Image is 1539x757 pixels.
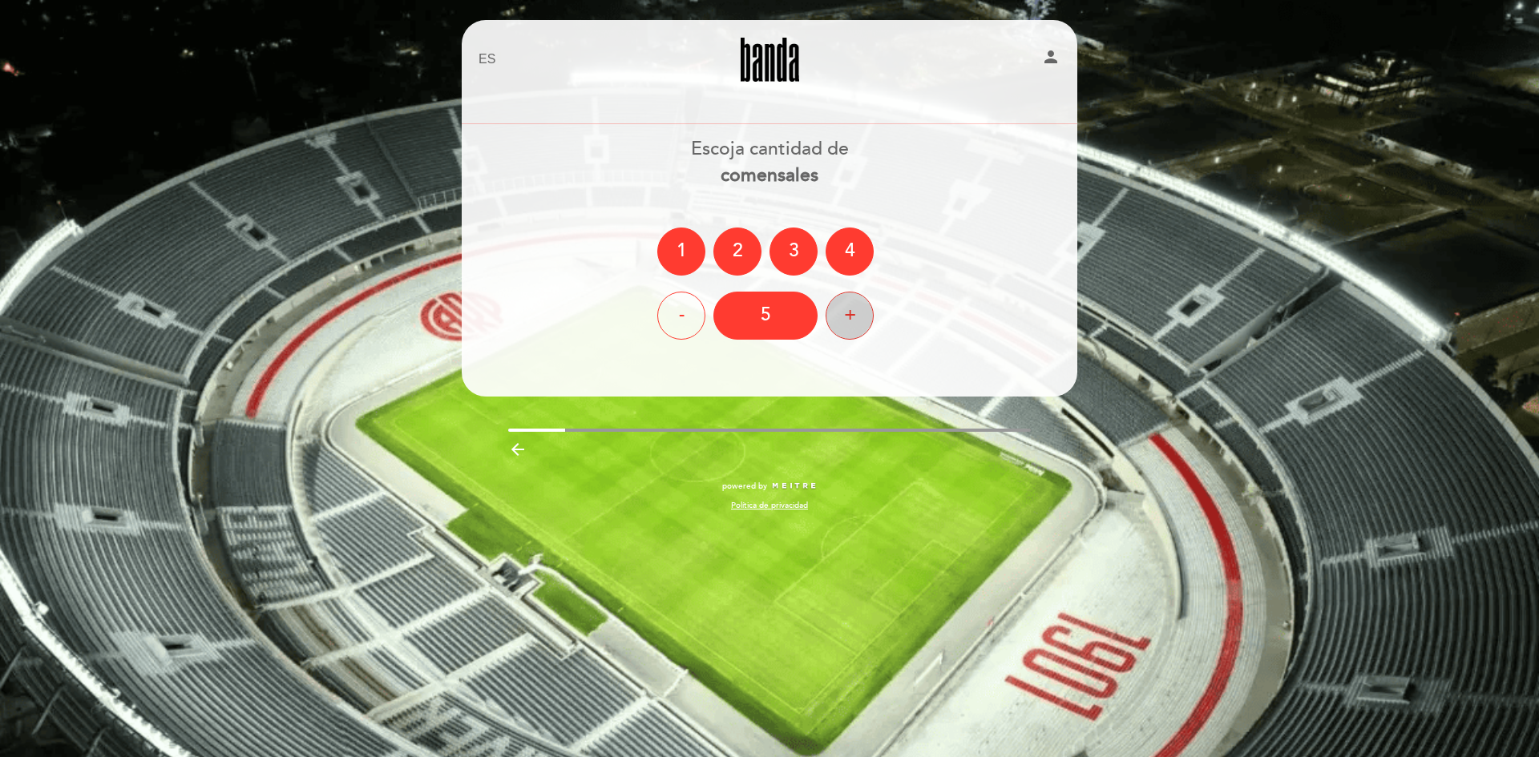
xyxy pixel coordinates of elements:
span: powered by [722,481,767,492]
button: person [1041,47,1060,72]
div: + [826,292,874,340]
div: 2 [713,228,761,276]
div: 3 [769,228,818,276]
img: MEITRE [771,482,817,490]
div: 4 [826,228,874,276]
a: powered by [722,481,817,492]
a: Política de privacidad [731,500,808,511]
div: Escoja cantidad de [461,136,1078,189]
div: 5 [713,292,818,340]
i: person [1041,47,1060,66]
div: 1 [657,228,705,276]
b: comensales [721,164,818,187]
a: Banda [669,38,870,82]
i: arrow_backward [508,440,527,459]
div: - [657,292,705,340]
